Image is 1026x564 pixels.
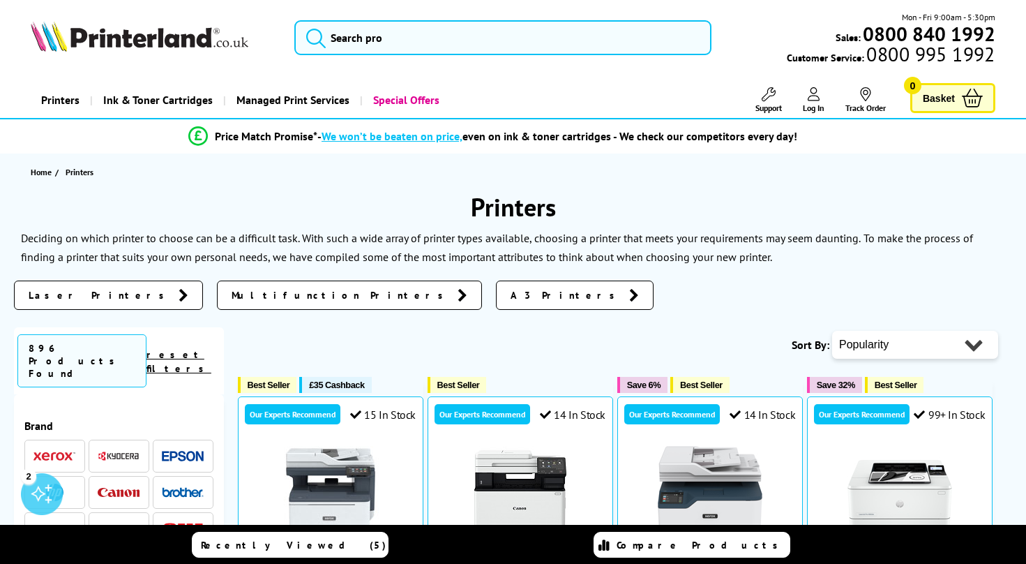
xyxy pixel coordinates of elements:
[162,451,204,461] img: Epson
[294,20,712,55] input: Search pro
[309,380,364,390] span: £35 Cashback
[29,288,172,302] span: Laser Printers
[902,10,995,24] span: Mon - Fri 9:00am - 5:30pm
[90,82,223,118] a: Ink & Toner Cartridges
[98,451,139,461] img: Kyocera
[914,408,985,422] div: 99+ In Stock
[98,447,139,465] a: Kyocera
[540,408,605,422] div: 14 In Stock
[875,380,917,390] span: Best Seller
[594,532,790,558] a: Compare Products
[21,231,861,245] p: Deciding on which printer to choose can be a difficult task. With such a wide array of printer ty...
[910,83,995,113] a: Basket 0
[496,281,654,310] a: A3 Printers
[98,484,139,501] a: Canon
[248,380,290,390] span: Best Seller
[863,21,995,47] b: 0800 840 1992
[836,31,861,44] span: Sales:
[14,191,1012,223] h1: Printers
[217,281,482,310] a: Multifunction Printers
[617,539,785,551] span: Compare Products
[437,380,480,390] span: Best Seller
[66,167,93,177] span: Printers
[617,377,667,393] button: Save 6%
[299,377,371,393] button: £35 Cashback
[792,338,829,352] span: Sort By:
[103,82,213,118] span: Ink & Toner Cartridges
[864,47,995,61] span: 0800 995 1992
[317,129,797,143] div: - even on ink & toner cartridges - We check our competitors every day!
[33,452,75,461] img: Xerox
[360,82,450,118] a: Special Offers
[814,404,910,424] div: Our Experts Recommend
[755,103,782,113] span: Support
[658,446,762,551] img: Xerox C235
[803,103,824,113] span: Log In
[350,408,416,422] div: 15 In Stock
[680,380,723,390] span: Best Seller
[98,488,139,497] img: Canon
[245,404,340,424] div: Our Experts Recommend
[33,447,75,465] a: Xerox
[511,288,622,302] span: A3 Printers
[192,532,388,558] a: Recently Viewed (5)
[201,539,386,551] span: Recently Viewed (5)
[162,523,204,535] img: OKI
[865,377,924,393] button: Best Seller
[787,47,995,64] span: Customer Service:
[162,447,204,465] a: Epson
[21,231,973,264] p: To make the process of finding a printer that suits your own personal needs, we have compiled som...
[162,520,204,537] a: OKI
[33,520,75,537] a: Lexmark
[31,165,55,179] a: Home
[322,129,462,143] span: We won’t be beaten on price,
[31,21,248,52] img: Printerland Logo
[7,124,979,149] li: modal_Promise
[21,468,36,484] div: 2
[755,87,782,113] a: Support
[14,281,203,310] a: Laser Printers
[847,446,952,551] img: HP LaserJet Pro 4002dn
[468,446,573,551] img: Canon i-SENSYS MF752Cdw
[238,377,297,393] button: Best Seller
[817,380,855,390] span: Save 32%
[31,21,276,54] a: Printerland Logo
[670,377,730,393] button: Best Seller
[923,89,955,107] span: Basket
[98,520,139,537] a: Ricoh
[807,377,862,393] button: Save 32%
[17,334,146,387] span: 896 Products Found
[24,419,213,433] span: Brand
[162,484,204,501] a: Brother
[730,408,795,422] div: 14 In Stock
[803,87,824,113] a: Log In
[278,446,383,551] img: Xerox C325
[215,129,317,143] span: Price Match Promise*
[435,404,530,424] div: Our Experts Recommend
[232,288,451,302] span: Multifunction Printers
[627,380,661,390] span: Save 6%
[146,348,211,375] a: reset filters
[162,487,204,497] img: Brother
[845,87,886,113] a: Track Order
[904,77,921,94] span: 0
[31,82,90,118] a: Printers
[223,82,360,118] a: Managed Print Services
[861,27,995,40] a: 0800 840 1992
[428,377,487,393] button: Best Seller
[624,404,720,424] div: Our Experts Recommend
